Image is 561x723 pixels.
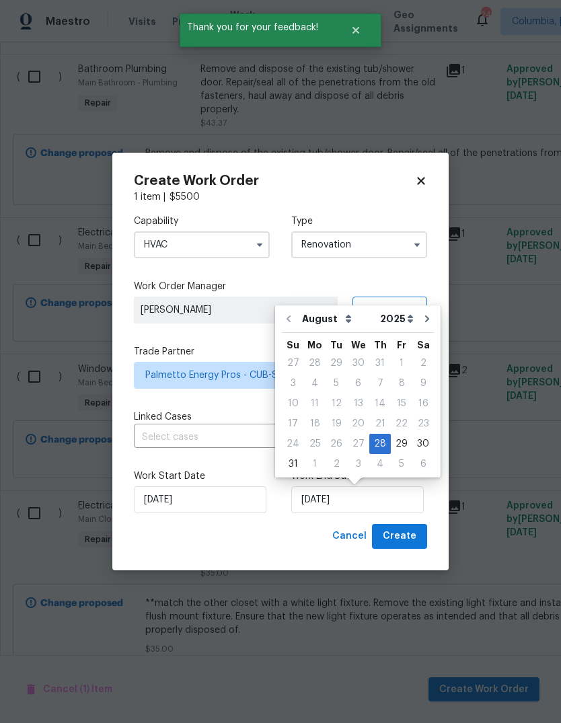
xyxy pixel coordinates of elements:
div: 31 [369,354,391,373]
div: 21 [369,414,391,433]
div: 3 [282,374,304,393]
div: 6 [347,374,369,393]
div: 30 [347,354,369,373]
div: 4 [304,374,326,393]
input: M/D/YYYY [134,486,266,513]
div: Fri Aug 15 2025 [391,393,412,414]
div: Sun Aug 31 2025 [282,454,304,474]
div: 25 [304,434,326,453]
input: Select cases [134,427,389,448]
button: Cancel [327,524,372,549]
div: Thu Sep 04 2025 [369,454,391,474]
span: Thank you for your feedback! [180,13,334,42]
div: 24 [282,434,304,453]
div: Wed Aug 13 2025 [347,393,369,414]
div: 29 [391,434,412,453]
button: Show options [252,237,268,253]
div: Thu Aug 14 2025 [369,393,391,414]
div: 18 [304,414,326,433]
div: 31 [282,455,304,473]
button: Create [372,524,427,549]
div: 26 [326,434,347,453]
span: Cancel [332,528,367,545]
div: 29 [326,354,347,373]
div: 8 [391,374,412,393]
label: Work Order Manager [134,280,427,293]
div: Wed Aug 06 2025 [347,373,369,393]
div: 28 [304,354,326,373]
div: Sun Aug 10 2025 [282,393,304,414]
div: Mon Aug 18 2025 [304,414,326,434]
div: 11 [304,394,326,413]
input: M/D/YYYY [291,486,424,513]
div: 9 [412,374,434,393]
label: Work Start Date [134,469,270,483]
div: 2 [412,354,434,373]
div: Sat Aug 02 2025 [412,353,434,373]
div: 13 [347,394,369,413]
div: Wed Aug 20 2025 [347,414,369,434]
div: 14 [369,394,391,413]
div: Sat Aug 16 2025 [412,393,434,414]
div: Sat Aug 09 2025 [412,373,434,393]
div: 12 [326,394,347,413]
abbr: Monday [307,340,322,350]
div: 19 [326,414,347,433]
div: Fri Sep 05 2025 [391,454,412,474]
button: Close [334,17,378,44]
div: Sun Aug 24 2025 [282,434,304,454]
div: Tue Jul 29 2025 [326,353,347,373]
abbr: Friday [397,340,406,350]
div: Tue Sep 02 2025 [326,454,347,474]
div: Fri Aug 22 2025 [391,414,412,434]
div: 7 [369,374,391,393]
div: Tue Aug 26 2025 [326,434,347,454]
div: Fri Aug 08 2025 [391,373,412,393]
div: 3 [347,455,369,473]
div: Sun Aug 17 2025 [282,414,304,434]
label: Trade Partner [134,345,427,358]
div: Sun Jul 27 2025 [282,353,304,373]
div: 27 [347,434,369,453]
div: 30 [412,434,434,453]
abbr: Wednesday [351,340,366,350]
div: 15 [391,394,412,413]
button: Show options [409,237,425,253]
div: Wed Jul 30 2025 [347,353,369,373]
input: Select... [134,231,270,258]
div: 1 [304,455,326,473]
span: Create [383,528,416,545]
span: Palmetto Energy Pros - CUB-S [145,369,396,382]
div: Mon Aug 25 2025 [304,434,326,454]
div: Fri Aug 01 2025 [391,353,412,373]
label: Capability [134,215,270,228]
div: Fri Aug 29 2025 [391,434,412,454]
abbr: Sunday [287,340,299,350]
div: Thu Jul 31 2025 [369,353,391,373]
div: 22 [391,414,412,433]
div: 2 [326,455,347,473]
div: Mon Jul 28 2025 [304,353,326,373]
div: 6 [412,455,434,473]
div: Wed Sep 03 2025 [347,454,369,474]
div: 27 [282,354,304,373]
input: Select... [291,231,427,258]
div: Mon Sep 01 2025 [304,454,326,474]
label: Type [291,215,427,228]
abbr: Thursday [374,340,387,350]
button: Go to next month [417,305,437,332]
div: Thu Aug 28 2025 [369,434,391,454]
div: Sun Aug 03 2025 [282,373,304,393]
abbr: Tuesday [330,340,342,350]
span: Linked Cases [134,410,192,424]
div: 1 [391,354,412,373]
div: Thu Aug 07 2025 [369,373,391,393]
div: 17 [282,414,304,433]
div: 23 [412,414,434,433]
div: Thu Aug 21 2025 [369,414,391,434]
span: Assign [364,303,396,317]
div: Sat Sep 06 2025 [412,454,434,474]
span: [PERSON_NAME] [141,303,331,317]
div: 1 item | [134,190,427,204]
div: Sat Aug 30 2025 [412,434,434,454]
